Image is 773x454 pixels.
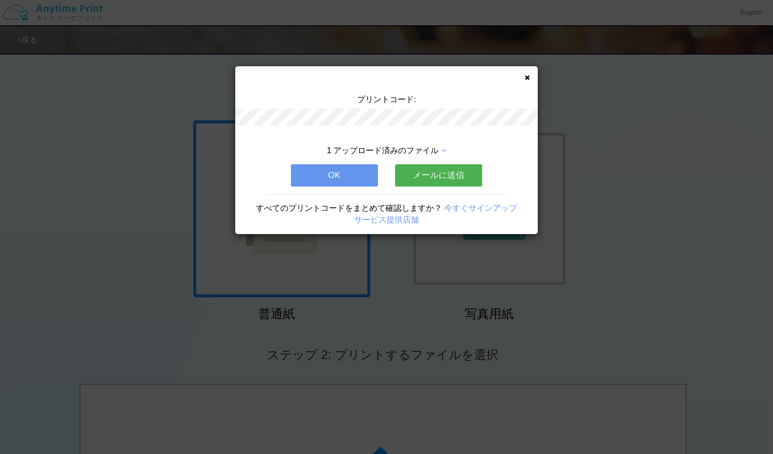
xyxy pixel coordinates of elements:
[327,146,439,155] span: 1 アップロード済みのファイル
[357,95,416,104] span: プリントコード:
[291,164,378,187] button: OK
[444,204,517,212] a: 今すぐサインアップ
[354,215,419,224] a: サービス提供店舗
[256,204,442,212] span: すべてのプリントコードをまとめて確認しますか？
[395,164,482,187] button: メールに送信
